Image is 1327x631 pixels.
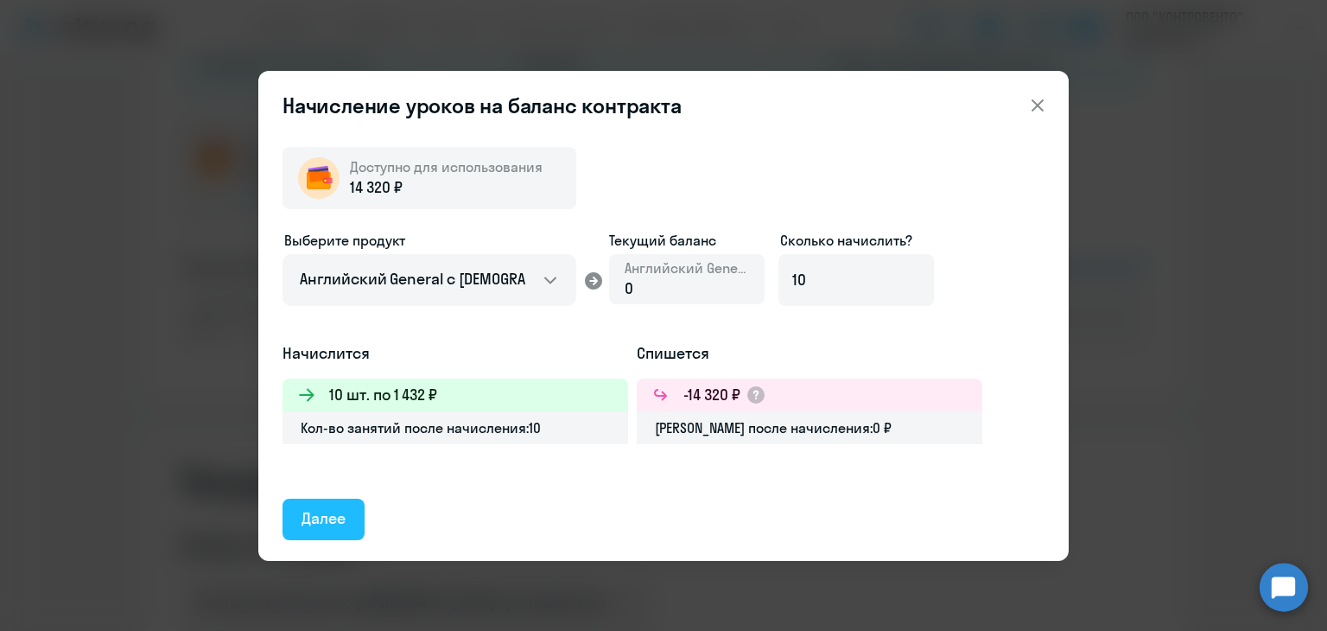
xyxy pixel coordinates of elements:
[350,158,543,175] span: Доступно для использования
[637,342,982,365] h5: Спишется
[625,278,633,298] span: 0
[780,232,912,249] span: Сколько начислить?
[283,411,628,444] div: Кол-во занятий после начисления: 10
[683,384,740,406] h3: -14 320 ₽
[258,92,1069,119] header: Начисление уроков на баланс контракта
[298,157,340,199] img: wallet-circle.png
[637,411,982,444] div: [PERSON_NAME] после начисления: 0 ₽
[283,499,365,540] button: Далее
[284,232,405,249] span: Выберите продукт
[625,258,749,277] span: Английский General
[329,384,437,406] h3: 10 шт. по 1 432 ₽
[283,342,628,365] h5: Начислится
[350,176,403,199] span: 14 320 ₽
[609,230,765,251] span: Текущий баланс
[302,507,346,530] div: Далее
